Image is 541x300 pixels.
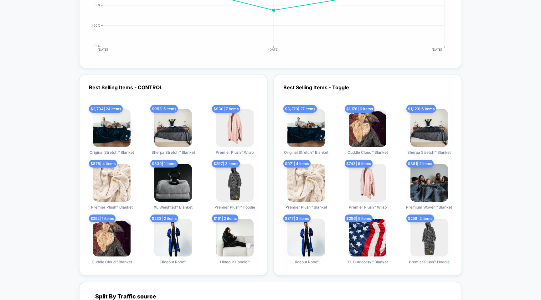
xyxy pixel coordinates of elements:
[152,150,195,155] span: Sherpa Stretch™ Blanket
[349,205,387,209] span: Premier Plush™ Wrap
[406,160,434,168] span: $ 381 | 2 items
[150,160,178,168] span: $ 339 | 1 items
[212,215,238,222] span: $ 161 | 2 items
[407,150,451,155] span: Sherpa Stretch™ Blanket
[216,219,254,256] img: produt
[345,105,374,113] span: $ 1,178 | 6 items
[89,215,116,222] span: $ 252 | 1 items
[98,48,108,51] tspan: [DATE]
[214,205,255,209] span: Premier Plush™ Hoodie
[216,150,254,155] span: Premier Plush™ Wrap
[347,260,388,264] span: XL Outdoorsy™ Blanket
[432,48,442,51] tspan: [DATE]
[89,105,123,113] span: $ 2,734 | 24 items
[93,109,131,147] img: produt
[154,205,193,209] span: XL Weighted™ Blanket
[212,160,240,168] span: $ 297 | 3 items
[349,164,386,202] img: produt
[216,109,254,147] img: produt
[154,109,192,147] img: produt
[150,105,178,113] span: $ 952 | 5 items
[293,260,319,264] span: Hideout Robe™
[269,48,279,51] tspan: [DATE]
[220,260,250,264] span: Hideout Hoodie™
[345,215,373,222] span: $ 296 | 5 items
[349,109,386,147] img: produt
[154,164,192,202] img: produt
[212,105,240,113] span: $ 930 | 7 items
[91,205,133,209] span: Premier Plush™ Blanket
[406,205,452,209] span: Premium Woven™ Blanket
[91,23,100,27] tspan: 1.50%
[154,219,192,256] img: produt
[93,219,131,256] img: produt
[287,109,325,147] img: produt
[410,109,448,147] img: produt
[216,164,254,202] img: produt
[150,215,178,222] span: $ 233 | 2 items
[283,160,311,168] span: $ 971 | 4 items
[283,105,317,113] span: $ 3,270 | 27 items
[349,219,386,256] img: produt
[283,215,311,222] span: $ 317 | 3 items
[92,260,132,264] span: Cuddle Cloud™ Blanket
[409,260,450,264] span: Premier Plush™ Hoodie
[93,164,131,202] img: produt
[410,164,448,202] img: produt
[286,205,327,209] span: Premier Plush™ Blanket
[406,105,436,113] span: $ 1,123 | 6 items
[406,215,434,222] span: $ 259 | 2 items
[287,164,325,202] img: produt
[95,3,100,7] tspan: 3 %
[95,44,100,48] tspan: 0 %
[284,150,328,155] span: Original Stretch™ Blanket
[345,160,373,168] span: $ 743 | 6 items
[287,219,325,256] img: produt
[90,293,450,300] div: Split By Traffic source
[90,150,134,155] span: Original Stretch™ Blanket
[89,160,117,168] span: $ 878 | 4 items
[348,150,388,155] span: Cuddle Cloud™ Blanket
[160,260,186,264] span: Hideout Robe™
[410,219,448,256] img: produt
